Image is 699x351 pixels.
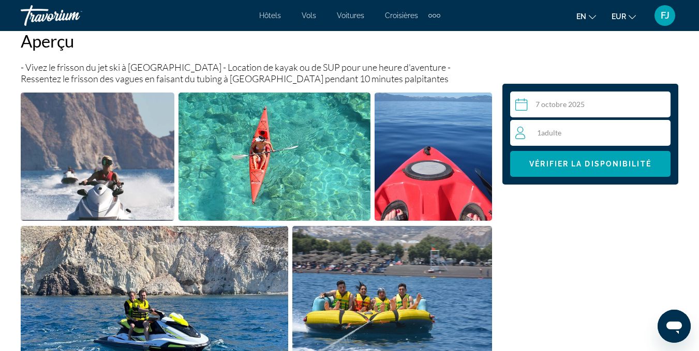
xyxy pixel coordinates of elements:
button: Ouvrir le curseur d'image plein écran [375,92,492,221]
button: Changer de langue [576,9,596,24]
font: adulte [541,128,561,137]
button: Ouvrir le curseur d'image plein écran [21,92,174,221]
a: Travorium [21,2,124,29]
button: Changer de devise [612,9,636,24]
button: Ouvrir le curseur d'image plein écran [179,92,371,221]
font: EUR [612,12,626,21]
a: Vols [302,11,316,20]
font: Aperçu [21,30,74,51]
font: en [576,12,586,21]
iframe: Bouton de lancement de la fenêtre de messagerie [658,310,691,343]
a: Voitures [337,11,364,20]
font: - Vivez le frisson du jet ski à [GEOGRAPHIC_DATA] - Location de kayak ou de SUP pour une heure d'... [21,62,451,84]
font: 1 [537,128,541,137]
font: Vérifier la disponibilité [529,160,651,168]
button: Vérifier la disponibilité [510,151,671,177]
a: Hôtels [259,11,281,20]
font: FJ [661,10,670,21]
button: Éléments de navigation supplémentaires [428,7,440,24]
button: Voyageurs : 1 adulte, 0 enfant [510,120,671,146]
button: Menu utilisateur [651,5,678,26]
a: Croisières [385,11,418,20]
